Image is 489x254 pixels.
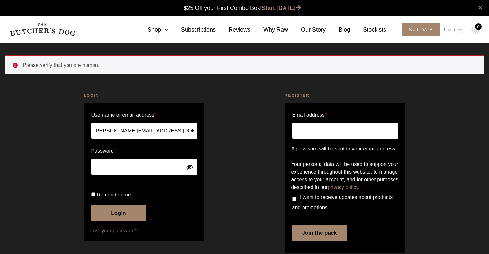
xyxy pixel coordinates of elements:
a: Login [442,23,463,36]
h2: Login [84,92,204,99]
li: Please verify that you are human. [23,61,474,69]
a: Lost your password? [90,227,198,235]
a: Subscriptions [168,25,216,34]
div: 0 [475,23,482,30]
a: Stockists [350,25,386,34]
a: Reviews [216,25,250,34]
span: Remember me [97,192,131,197]
label: Email address [292,110,327,120]
span: I want to receive updates about products and promotions. [292,195,393,210]
button: Login [91,205,146,221]
p: A password will be sent to your email address. [291,145,399,153]
input: Remember me [91,192,95,196]
span: Start [DATE] [402,23,440,36]
p: Your personal data will be used to support your experience throughout this website, to manage acc... [291,160,399,191]
a: Why Raw [250,25,288,34]
input: I want to receive updates about products and promotions. [292,197,296,201]
button: Show password [186,163,193,170]
a: Our Story [288,25,326,34]
a: Start [DATE] [262,5,301,11]
a: Shop [135,25,168,34]
h2: Register [285,92,405,99]
label: Username or email address [91,110,197,120]
a: privacy policy [328,185,358,190]
label: Password [91,146,197,156]
a: Blog [326,25,350,34]
a: close [478,4,483,12]
img: TBD_Cart-Empty.png [471,26,479,34]
button: Join the pack [292,225,347,241]
a: Start [DATE] [396,23,442,36]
